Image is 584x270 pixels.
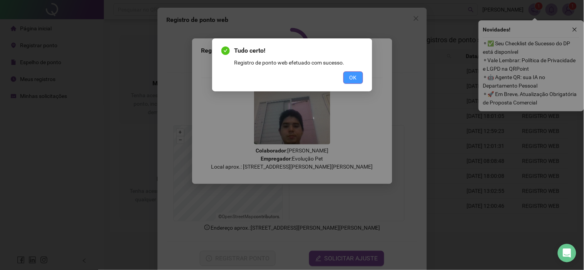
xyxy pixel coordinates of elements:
[343,71,363,84] button: OK
[234,58,363,67] div: Registro de ponto web efetuado com sucesso.
[234,46,363,55] span: Tudo certo!
[221,46,230,55] span: check-circle
[350,73,357,82] span: OK
[558,244,576,262] div: Open Intercom Messenger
